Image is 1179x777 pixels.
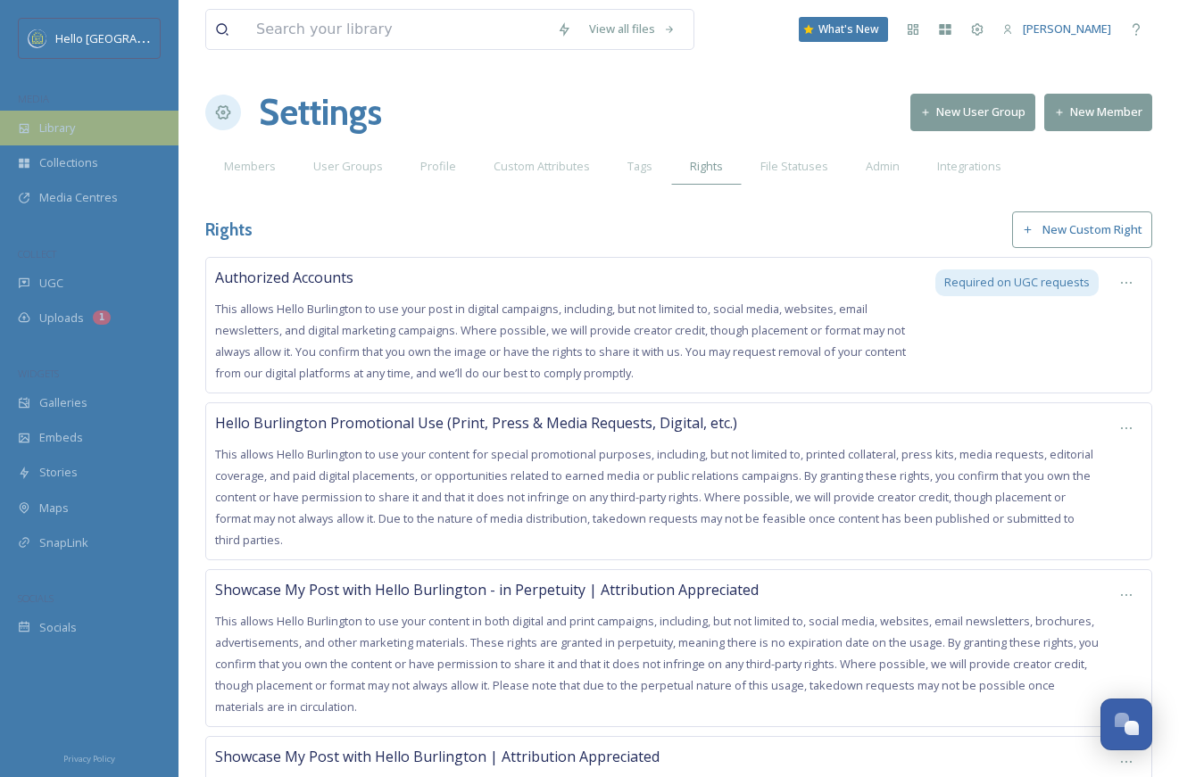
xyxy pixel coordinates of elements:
[39,275,63,292] span: UGC
[18,367,59,380] span: WIDGETS
[39,120,75,136] span: Library
[215,413,737,433] span: Hello Burlington Promotional Use (Print, Press & Media Requests, Digital, etc.)
[1044,94,1152,130] button: New Member
[215,613,1099,715] span: This allows Hello Burlington to use your content in both digital and print campaigns, including, ...
[1023,21,1111,37] span: [PERSON_NAME]
[247,10,548,49] input: Search your library
[224,158,276,175] span: Members
[63,753,115,765] span: Privacy Policy
[313,158,383,175] span: User Groups
[18,92,49,105] span: MEDIA
[799,17,888,42] a: What's New
[215,580,759,599] span: Showcase My Post with Hello Burlington - in Perpetuity | Attribution Appreciated
[627,158,652,175] span: Tags
[63,747,115,768] a: Privacy Policy
[215,301,906,381] span: This allows Hello Burlington to use your post in digital campaigns, including, but not limited to...
[39,464,78,481] span: Stories
[18,247,56,260] span: COLLECT
[39,429,83,446] span: Embeds
[39,310,84,327] span: Uploads
[39,394,87,411] span: Galleries
[215,747,660,766] span: Showcase My Post with Hello Burlington | Attribution Appreciated
[944,274,1090,291] span: Required on UGC requests
[18,591,54,605] span: SOCIALS
[910,94,1035,130] button: New User Group
[29,29,46,47] img: images.png
[993,12,1120,46] a: [PERSON_NAME]
[93,310,111,325] div: 1
[215,446,1093,548] span: This allows Hello Burlington to use your content for special promotional purposes, including, but...
[1100,698,1152,750] button: Open Chat
[690,158,723,175] span: Rights
[760,158,828,175] span: File Statuses
[580,12,685,46] a: View all files
[866,158,900,175] span: Admin
[39,500,69,517] span: Maps
[55,29,199,46] span: Hello [GEOGRAPHIC_DATA]
[39,154,98,171] span: Collections
[420,158,456,175] span: Profile
[39,189,118,206] span: Media Centres
[259,86,382,139] h1: Settings
[215,268,353,287] span: Authorized Accounts
[39,619,77,636] span: Socials
[205,217,253,243] h3: Rights
[1012,211,1152,248] button: New Custom Right
[937,158,1001,175] span: Integrations
[39,534,88,551] span: SnapLink
[494,158,590,175] span: Custom Attributes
